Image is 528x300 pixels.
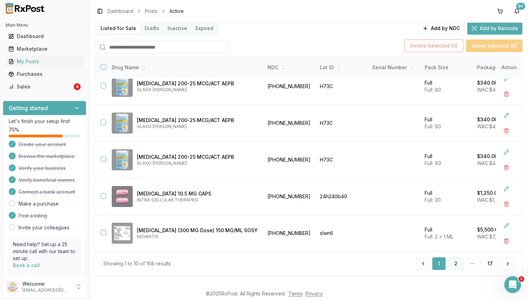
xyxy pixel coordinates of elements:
span: WAC: $407.22 [477,123,508,129]
button: Sales4 [3,81,86,92]
span: Full: 60 [425,123,441,129]
p: [EMAIL_ADDRESS][DOMAIN_NAME] [22,287,71,293]
div: Drug Name [112,64,258,71]
td: [PHONE_NUMBER] [263,142,316,178]
a: Marketplace [6,43,83,55]
p: $5,500.00 [477,226,501,233]
button: Delete [500,88,513,100]
button: Edit [500,146,513,158]
button: 17 [482,257,499,270]
button: My Posts [3,56,86,67]
p: [MEDICAL_DATA] 200-25 MCG/ACT AEPB [137,153,258,160]
span: Verify your business [19,165,66,172]
button: 9+ [511,6,522,17]
td: 24h240b40 [316,178,368,215]
button: Purchases [3,69,86,80]
div: Purchases [8,71,81,78]
button: 2 [448,257,463,270]
span: 1 [519,276,524,282]
a: Privacy [306,291,323,297]
a: Book a call [13,262,40,268]
iframe: Intercom live chat [504,276,521,293]
p: Need help? Set up a 25 minute call with our team to set up. [13,241,76,262]
button: Add by NDC [418,22,464,35]
img: Caplyta 10.5 MG CAPS [112,186,133,207]
a: Sales4 [6,80,83,93]
a: Posts [145,8,157,15]
a: Dashboard [108,8,133,15]
span: Connect a bank account [19,188,75,195]
div: 4 [74,83,81,90]
div: Package Price [477,64,521,71]
div: Sales [8,83,72,90]
span: Active [169,8,184,15]
div: My Posts [8,58,81,65]
p: Let's finish your setup first! [9,118,80,125]
p: $340.00 [477,79,498,86]
span: Full: 30 [425,197,441,203]
p: INTRA-CELLULAR THERAPIES [137,197,258,203]
td: slwn6 [316,215,368,252]
p: GLAXO [PERSON_NAME] [137,124,258,129]
td: Full [420,215,473,252]
span: Full: 60 [425,87,441,93]
img: Breo Ellipta 200-25 MCG/ACT AEPB [112,149,133,170]
div: NDC [267,64,311,71]
td: Full [420,178,473,215]
span: Create your account [19,141,66,148]
td: Full [420,105,473,142]
p: GLAXO [PERSON_NAME] [137,160,258,166]
th: Pack Size [420,56,473,79]
a: Make a purchase [19,200,59,207]
span: WAC: $407.22 [477,160,508,166]
button: Delete [500,124,513,137]
button: Inactive [163,23,191,34]
div: Dashboard [8,33,81,40]
a: My Posts [6,55,83,68]
td: [PHONE_NUMBER] [263,68,316,105]
a: Dashboard [6,30,83,43]
td: Full [420,68,473,105]
td: [PHONE_NUMBER] [263,178,316,215]
div: Lot ID [320,64,364,71]
button: Edit [500,109,513,122]
a: Purchases [6,68,83,80]
p: $1,250.00 [477,190,500,197]
button: Delete [500,235,513,247]
p: NOVARTIS [137,234,258,240]
span: Post a listing [19,212,47,219]
td: [PHONE_NUMBER] [263,215,316,252]
button: Dashboard [3,31,86,42]
div: 9+ [516,3,525,10]
img: Breo Ellipta 200-25 MCG/ACT AEPB [112,113,133,134]
p: [MEDICAL_DATA] 200-25 MCG/ACT AEPB [137,117,258,124]
p: $340.00 [477,153,498,160]
button: Expired [191,23,218,34]
p: [MEDICAL_DATA] (300 MG Dose) 150 MG/ML SOSY [137,227,258,234]
th: Action [496,56,522,79]
img: RxPost Logo [3,3,47,14]
span: 75 % [9,126,19,133]
button: Listed for Sale [96,23,140,34]
span: Full: 60 [425,160,441,166]
span: WAC: $1,709.94 [477,197,512,203]
nav: breadcrumb [108,8,184,15]
button: Edit [500,219,513,232]
span: Browse the marketplace [19,153,75,160]
div: Marketplace [8,45,81,52]
span: WAC: $7,631.23 [477,234,511,240]
button: Edit [500,183,513,195]
a: Invite your colleagues [19,224,69,231]
h2: Main Menu [6,22,83,28]
td: H73C [316,142,368,178]
p: GLAXO [PERSON_NAME] [137,87,258,93]
td: Full [420,142,473,178]
p: [MEDICAL_DATA] 200-25 MCG/ACT AEPB [137,80,258,87]
a: Terms [288,291,303,297]
button: Delete [500,161,513,174]
h3: Getting started [9,104,48,112]
img: Cosentyx (300 MG Dose) 150 MG/ML SOSY [112,223,133,244]
button: 1 [432,257,446,270]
